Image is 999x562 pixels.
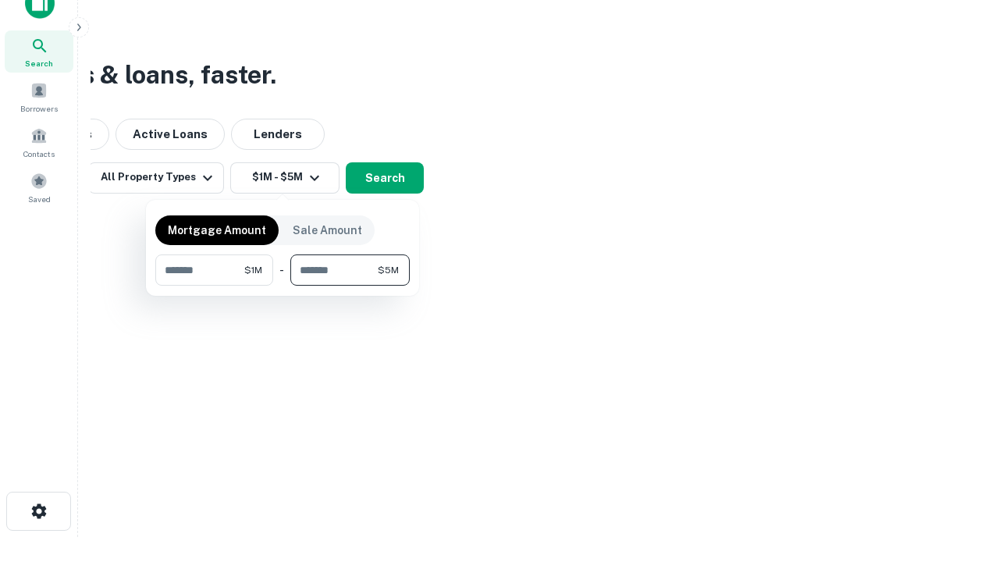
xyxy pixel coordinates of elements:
[244,263,262,277] span: $1M
[378,263,399,277] span: $5M
[279,254,284,286] div: -
[921,437,999,512] iframe: Chat Widget
[168,222,266,239] p: Mortgage Amount
[293,222,362,239] p: Sale Amount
